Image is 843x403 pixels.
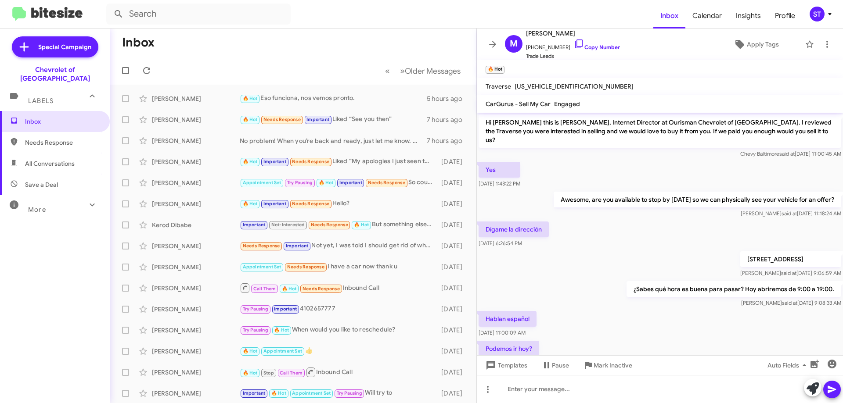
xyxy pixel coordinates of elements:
span: 🔥 Hot [243,348,258,354]
div: [PERSON_NAME] [152,178,240,187]
div: [DATE] [437,389,469,398]
p: Awesome, are you available to stop by [DATE] so we can physically see your vehicle for an offer? [554,192,841,207]
span: Needs Response [243,243,280,249]
div: 5 hours ago [427,94,469,103]
span: Special Campaign [38,43,91,51]
span: Important [263,159,286,164]
p: Yes [479,162,520,178]
span: [PHONE_NUMBER] [526,39,620,52]
button: Mark Inactive [576,357,639,373]
div: [DATE] [437,284,469,292]
div: [DATE] [437,157,469,166]
span: 🔥 Hot [243,370,258,376]
span: Not-Interested [271,222,305,228]
div: Inbound Call [240,367,437,378]
span: Labels [28,97,54,105]
span: Needs Response [303,286,340,292]
span: Stop [263,370,274,376]
div: Kerod Dibabe [152,221,240,229]
span: Save a Deal [25,180,58,189]
div: [DATE] [437,305,469,314]
span: Important [243,222,266,228]
a: Inbox [653,3,685,29]
span: Mark Inactive [594,357,632,373]
span: Call Them [253,286,276,292]
input: Search [106,4,291,25]
div: [PERSON_NAME] [152,94,240,103]
a: Insights [729,3,768,29]
button: Next [395,62,466,80]
button: ST [802,7,833,21]
button: Pause [534,357,576,373]
p: Podemos ir hoy? [479,341,539,357]
span: [DATE] 11:00:09 AM [479,329,526,336]
span: 🔥 Hot [271,390,286,396]
div: [PERSON_NAME] [152,326,240,335]
div: [DATE] [437,368,469,377]
span: said at [781,270,796,276]
span: said at [782,300,797,306]
span: said at [782,210,797,217]
div: Not yet, I was told I should get rid of what I have first [240,241,437,251]
div: [DATE] [437,221,469,229]
div: Inbound Call [240,282,437,293]
div: [PERSON_NAME] [152,157,240,166]
div: But something else had came up [240,220,437,230]
span: Needs Response [263,117,301,122]
button: Auto Fields [760,357,817,373]
span: Apply Tags [747,36,779,52]
div: 7 hours ago [427,136,469,145]
span: Engaged [554,100,580,108]
span: Calendar [685,3,729,29]
p: Dígame la dirección [479,221,549,237]
span: Try Pausing [243,327,268,333]
span: Pause [552,357,569,373]
span: Important [274,306,297,312]
div: [PERSON_NAME] [152,136,240,145]
span: Trade Leads [526,52,620,61]
span: 🔥 Hot [319,180,334,185]
span: Appointment Set [263,348,302,354]
span: Important [306,117,329,122]
div: [PERSON_NAME] [152,242,240,250]
span: Needs Response [287,264,324,270]
span: Important [286,243,309,249]
span: [US_VEHICLE_IDENTIFICATION_NUMBER] [515,82,634,90]
div: [PERSON_NAME] [152,347,240,356]
span: 🔥 Hot [243,201,258,207]
div: [DATE] [437,178,469,187]
span: Appointment Set [243,264,281,270]
a: Profile [768,3,802,29]
div: Will try to [240,388,437,398]
span: Older Messages [405,66,461,76]
p: Hi [PERSON_NAME] this is [PERSON_NAME], Internet Director at Ourisman Chevrolet of [GEOGRAPHIC_DA... [479,114,841,148]
div: So could you please come and get the truck 🙏 [240,178,437,188]
span: [PERSON_NAME] [DATE] 9:06:59 AM [740,270,841,276]
span: 🔥 Hot [354,222,369,228]
div: Liked “My apologies I just seen the question” [240,157,437,167]
span: Try Pausing [243,306,268,312]
span: All Conversations [25,159,75,168]
span: 🔥 Hot [243,159,258,164]
div: 4102657777 [240,304,437,314]
div: [PERSON_NAME] [152,200,240,208]
span: Try Pausing [337,390,362,396]
span: CarGurus - Sell My Car [486,100,551,108]
span: Needs Response [292,201,329,207]
span: 🔥 Hot [243,117,258,122]
div: [DATE] [437,263,469,271]
span: Chevy Baltimore [DATE] 11:00:45 AM [740,150,841,157]
div: Eso funciona, nos vemos pronto. [240,93,427,103]
div: 👍 [240,346,437,356]
span: Traverse [486,82,511,90]
span: 🔥 Hot [282,286,297,292]
div: [DATE] [437,326,469,335]
span: Important [263,201,286,207]
span: Templates [484,357,527,373]
div: [PERSON_NAME] [152,389,240,398]
div: [DATE] [437,347,469,356]
span: Inbox [25,117,100,126]
div: ST [810,7,825,21]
